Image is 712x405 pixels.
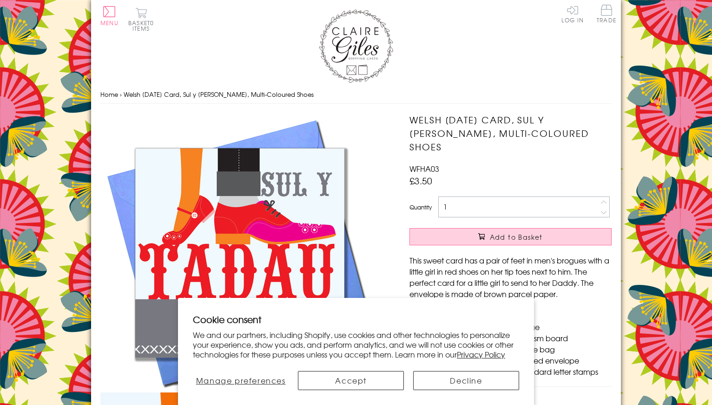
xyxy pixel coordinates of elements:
[409,113,612,153] h1: Welsh [DATE] Card, Sul y [PERSON_NAME], Multi-Coloured Shoes
[120,90,122,99] span: ›
[193,313,519,326] h2: Cookie consent
[319,9,393,83] img: Claire Giles Greetings Cards
[413,371,519,390] button: Decline
[100,113,379,392] img: Welsh Father's Day Card, Sul y Tadau Hapus, Multi-Coloured Shoes
[124,90,314,99] span: Welsh [DATE] Card, Sul y [PERSON_NAME], Multi-Coloured Shoes
[490,232,543,242] span: Add to Basket
[298,371,404,390] button: Accept
[597,5,616,25] a: Trade
[409,163,439,174] span: WFHA03
[561,5,584,23] a: Log In
[132,19,154,33] span: 0 items
[100,85,612,104] nav: breadcrumbs
[409,174,432,187] span: £3.50
[196,375,286,386] span: Manage preferences
[100,90,118,99] a: Home
[457,349,505,360] a: Privacy Policy
[193,330,519,359] p: We and our partners, including Shopify, use cookies and other technologies to personalize your ex...
[100,6,119,26] button: Menu
[100,19,119,27] span: Menu
[193,371,289,390] button: Manage preferences
[409,203,432,211] label: Quantity
[409,255,612,299] p: This sweet card has a pair of feet in men's brogues with a little girl in red shoes on her tip to...
[128,7,154,31] button: Basket0 items
[597,5,616,23] span: Trade
[409,228,612,245] button: Add to Basket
